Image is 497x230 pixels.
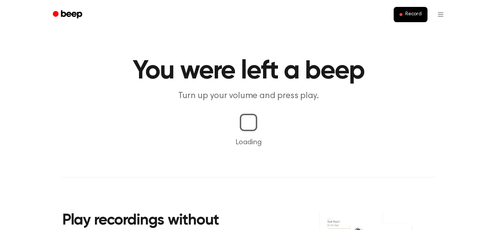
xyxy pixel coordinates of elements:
p: Loading [9,137,488,148]
button: Record [394,7,428,22]
p: Turn up your volume and press play. [109,90,388,102]
a: Beep [48,8,89,22]
button: Open menu [432,6,449,23]
span: Record [405,11,422,18]
h1: You were left a beep [62,58,435,84]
